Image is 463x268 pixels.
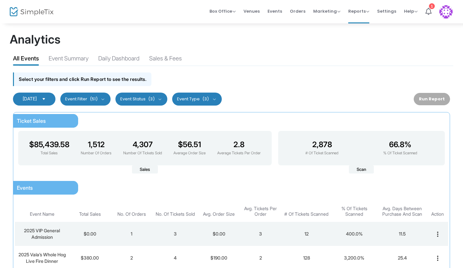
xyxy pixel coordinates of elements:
span: Event Name [30,211,54,217]
h3: 66.8% [383,140,417,149]
span: 2 [259,255,262,261]
mat-icon: more_vert [434,230,442,238]
button: Event Status(3) [115,93,168,106]
span: 2025 Vala’s Whole Hog Live Fire Dinner [18,252,66,264]
span: 2 [130,255,133,261]
div: Select your filters and click Run Report to see the results. [13,72,151,86]
span: Orders [290,3,305,19]
p: # Of Ticket Scanned [305,150,338,156]
span: Avg. Days Between Purchase And Scan [379,206,426,217]
span: Scan [349,165,374,174]
p: Number Of Orders [81,150,112,156]
span: Help [404,8,418,14]
span: $380.00 [81,255,99,261]
h3: 2,878 [305,140,338,149]
h3: $56.51 [173,140,206,149]
span: Box Office [209,8,236,14]
span: Marketing [313,8,340,14]
h3: $85,439.58 [29,140,69,149]
mat-icon: more_vert [434,254,442,262]
span: Total Sales [79,211,101,217]
span: Events [17,185,33,191]
span: 2025 VIP General Admission [24,228,60,240]
span: Venues [243,3,260,19]
span: 3 [174,231,177,236]
span: Avg. Tickets Per Order [242,206,280,217]
p: Total Sales [29,150,69,156]
div: Event Summary [49,54,89,65]
p: Average Order Size [173,150,206,156]
span: (3) [202,96,209,102]
span: 128 [303,255,310,261]
span: $0.00 [213,231,225,236]
p: Average Tickets Per Order [217,150,261,156]
div: Daily Dashboard [98,54,139,65]
span: Avg. Order Size [203,211,235,217]
span: No. Of Orders [117,211,146,217]
h3: 2.8 [217,140,261,149]
th: Action [427,201,448,222]
span: Sales [132,165,158,174]
span: Ticket Sales [17,118,46,124]
span: Events [267,3,282,19]
span: (3) [148,96,155,102]
div: 1 [429,3,435,9]
span: # Of Tickets Scanned [284,211,328,217]
span: 11.5 [399,231,406,236]
h3: 1,512 [81,140,112,149]
span: Reports [348,8,369,14]
span: Settings [377,3,396,19]
span: % Of Tickets Scanned [333,206,375,217]
div: All Events [13,54,39,65]
span: [DATE] [23,96,37,101]
button: Event Filter(51) [60,93,111,106]
span: (51) [90,96,98,102]
span: $190.00 [210,255,227,261]
button: Event Type(3) [172,93,222,106]
span: 3,200.0% [344,255,364,261]
p: Number Of Tickets Sold [123,150,162,156]
span: 12 [304,231,309,236]
span: 4 [174,255,177,261]
th: No. Of Tickets Sold [152,201,198,222]
button: Select [39,96,48,102]
div: Sales & Fees [149,54,182,65]
span: 3 [259,231,262,236]
span: 1 [131,231,132,236]
h1: Analytics [10,32,453,46]
span: 25.4 [398,255,407,261]
p: % Of Ticket Scanned [383,150,417,156]
h3: 4,307 [123,140,162,149]
span: 400.0% [346,231,363,236]
span: $0.00 [84,231,96,236]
